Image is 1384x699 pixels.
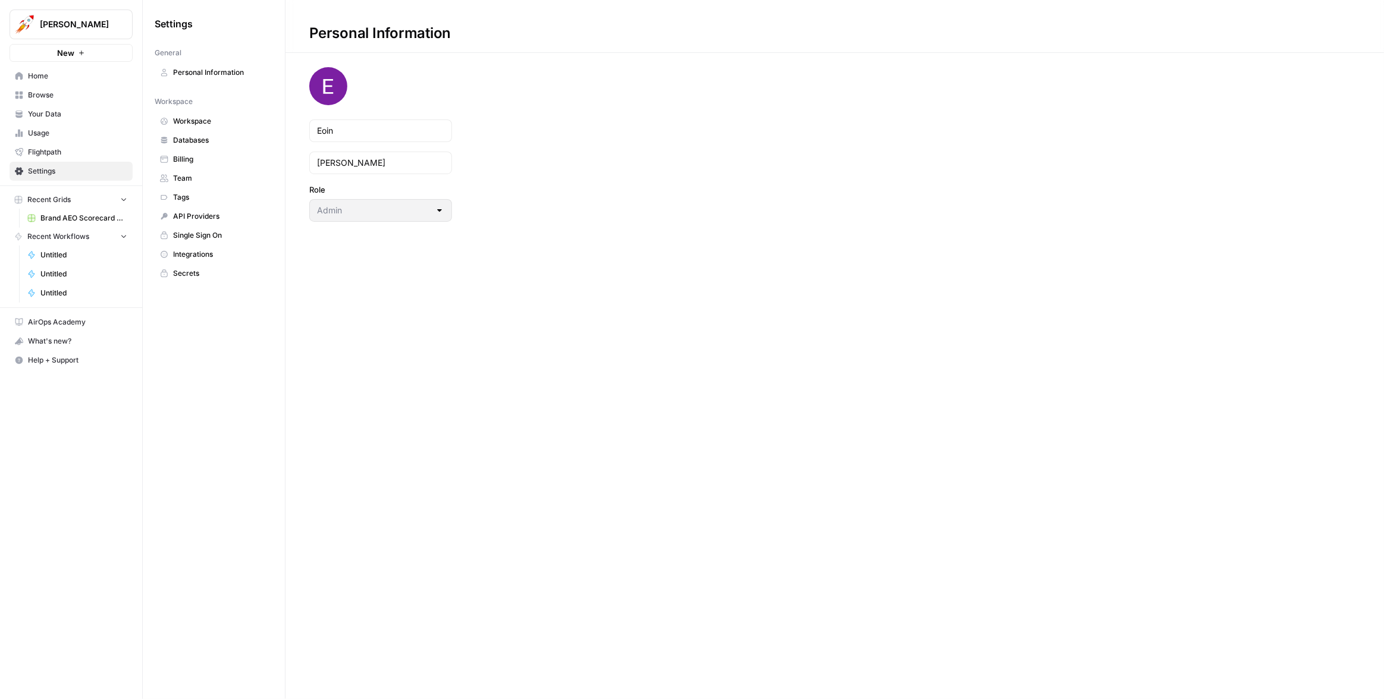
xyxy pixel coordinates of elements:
[10,44,133,62] button: New
[10,228,133,245] button: Recent Workflows
[173,154,268,165] span: Billing
[155,48,181,58] span: General
[155,207,273,226] a: API Providers
[173,67,268,78] span: Personal Information
[40,18,112,30] span: [PERSON_NAME]
[173,116,268,127] span: Workspace
[22,245,133,265] a: Untitled
[173,135,268,146] span: Databases
[155,169,273,188] a: Team
[155,131,273,150] a: Databases
[28,166,127,177] span: Settings
[155,245,273,264] a: Integrations
[28,128,127,138] span: Usage
[28,355,127,366] span: Help + Support
[10,332,133,351] button: What's new?
[173,249,268,260] span: Integrations
[10,67,133,86] a: Home
[22,209,133,228] a: Brand AEO Scorecard Grid
[22,284,133,303] a: Untitled
[28,109,127,119] span: Your Data
[10,105,133,124] a: Your Data
[10,162,133,181] a: Settings
[155,264,273,283] a: Secrets
[27,231,89,242] span: Recent Workflows
[22,265,133,284] a: Untitled
[155,150,273,169] a: Billing
[10,191,133,209] button: Recent Grids
[10,351,133,370] button: Help + Support
[309,184,452,196] label: Role
[173,211,268,222] span: API Providers
[40,269,127,279] span: Untitled
[173,268,268,279] span: Secrets
[155,112,273,131] a: Workspace
[40,213,127,223] span: Brand AEO Scorecard Grid
[40,288,127,298] span: Untitled
[28,90,127,100] span: Browse
[10,313,133,332] a: AirOps Academy
[10,143,133,162] a: Flightpath
[40,250,127,260] span: Untitled
[10,10,133,39] button: Workspace: Alex Testing
[57,47,74,59] span: New
[155,63,273,82] a: Personal Information
[155,17,193,31] span: Settings
[28,71,127,81] span: Home
[173,173,268,184] span: Team
[28,317,127,328] span: AirOps Academy
[27,194,71,205] span: Recent Grids
[14,14,35,35] img: Alex Testing Logo
[10,332,132,350] div: What's new?
[309,67,347,105] img: avatar
[10,124,133,143] a: Usage
[155,188,273,207] a: Tags
[173,192,268,203] span: Tags
[285,24,475,43] div: Personal Information
[28,147,127,158] span: Flightpath
[155,96,193,107] span: Workspace
[10,86,133,105] a: Browse
[173,230,268,241] span: Single Sign On
[155,226,273,245] a: Single Sign On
